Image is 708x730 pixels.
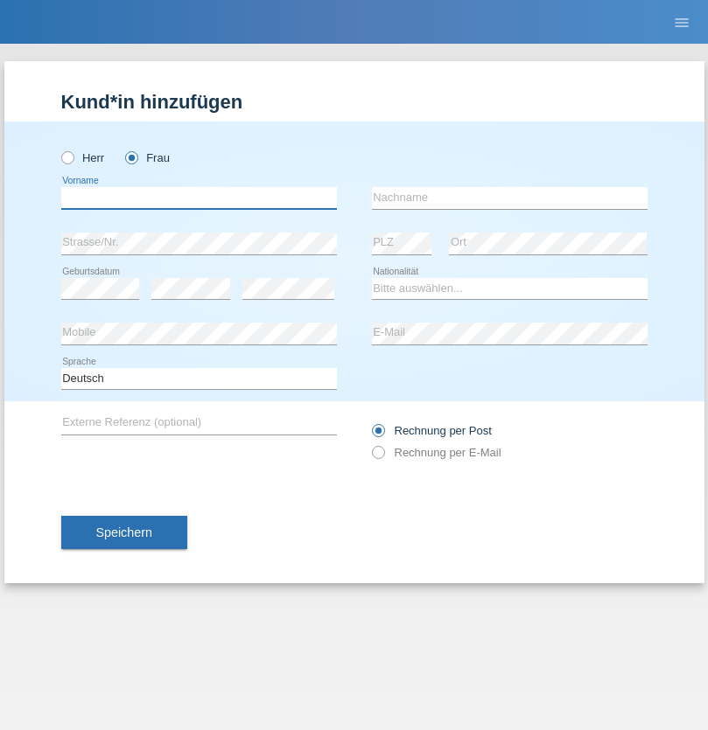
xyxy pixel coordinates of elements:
i: menu [673,14,690,31]
input: Rechnung per Post [372,424,383,446]
label: Rechnung per Post [372,424,492,437]
label: Rechnung per E-Mail [372,446,501,459]
h1: Kund*in hinzufügen [61,91,648,113]
a: menu [664,17,699,27]
input: Rechnung per E-Mail [372,446,383,468]
button: Speichern [61,516,187,549]
span: Speichern [96,525,152,539]
input: Herr [61,151,73,163]
input: Frau [125,151,137,163]
label: Herr [61,151,105,164]
label: Frau [125,151,170,164]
